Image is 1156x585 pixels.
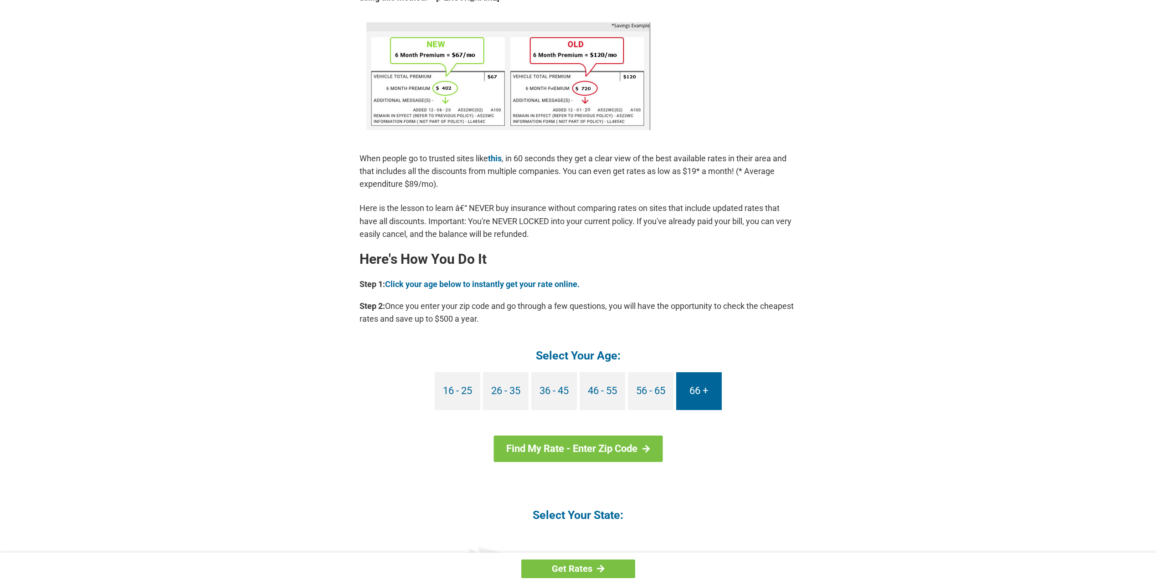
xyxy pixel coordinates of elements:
a: 66 + [676,372,722,410]
a: Click your age below to instantly get your rate online. [385,279,580,289]
p: When people go to trusted sites like , in 60 seconds they get a clear view of the best available ... [360,152,797,190]
a: 16 - 25 [435,372,480,410]
img: savings [366,22,650,130]
a: 36 - 45 [531,372,577,410]
b: Step 1: [360,279,385,289]
a: Find My Rate - Enter Zip Code [493,436,663,462]
a: 56 - 65 [628,372,673,410]
h4: Select Your State: [360,508,797,523]
a: 26 - 35 [483,372,529,410]
a: this [488,154,502,163]
b: Step 2: [360,301,385,311]
h4: Select Your Age: [360,348,797,363]
p: Once you enter your zip code and go through a few questions, you will have the opportunity to che... [360,300,797,325]
p: Here is the lesson to learn â€“ NEVER buy insurance without comparing rates on sites that include... [360,202,797,240]
a: 46 - 55 [580,372,625,410]
a: Get Rates [521,559,635,578]
h2: Here's How You Do It [360,252,797,267]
